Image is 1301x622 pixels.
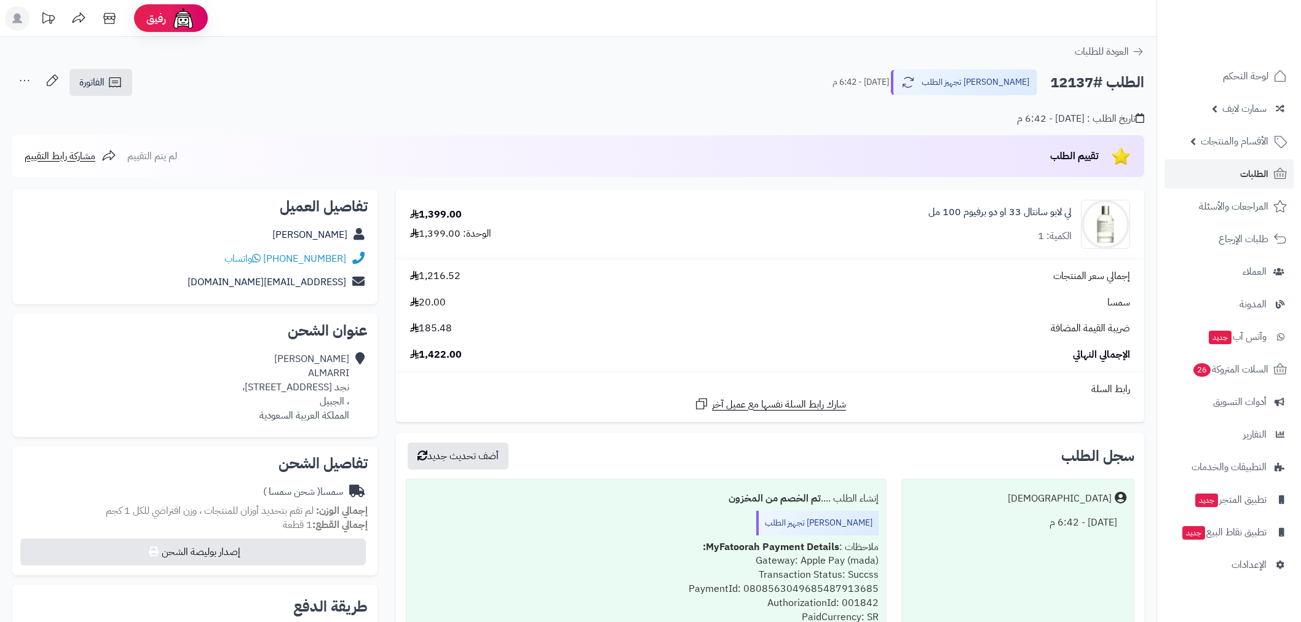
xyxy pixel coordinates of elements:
a: المراجعات والأسئلة [1165,192,1294,221]
a: الإعدادات [1165,550,1294,580]
span: المراجعات والأسئلة [1199,198,1268,215]
span: جديد [1182,526,1205,540]
div: [DEMOGRAPHIC_DATA] [1008,492,1112,506]
span: وآتس آب [1208,328,1267,345]
span: المدونة [1240,296,1267,313]
span: ( شحن سمسا ) [263,484,320,499]
a: وآتس آبجديد [1165,322,1294,352]
b: MyFatoorah Payment Details: [703,540,839,554]
div: [PERSON_NAME] ALMARRI نجد [STREET_ADDRESS]، ، الجبيل المملكة العربية السعودية [242,352,349,422]
span: أدوات التسويق [1213,393,1267,411]
h2: الطلب #12137 [1050,70,1144,95]
span: 20.00 [410,296,446,310]
span: جديد [1209,331,1232,344]
span: 1,216.52 [410,269,461,283]
img: 1656697823-539f4332-6964-41d6-beb2-2781841cba80.bf1976f269c4805fd030a5cf195c6e9f-90x90.jpeg [1082,200,1129,249]
div: رابط السلة [401,382,1139,396]
strong: إجمالي الوزن: [316,503,368,518]
button: إصدار بوليصة الشحن [20,538,366,565]
a: أدوات التسويق [1165,387,1294,417]
a: لوحة التحكم [1165,61,1294,91]
h2: طريقة الدفع [293,599,368,614]
span: الطلبات [1240,165,1268,183]
span: تطبيق نقاط البيع [1181,524,1267,541]
a: واتساب [224,251,261,266]
a: الطلبات [1165,159,1294,189]
a: شارك رابط السلة نفسها مع عميل آخر [694,396,846,412]
a: طلبات الإرجاع [1165,224,1294,254]
a: السلات المتروكة26 [1165,355,1294,384]
a: لي لابو سانتال 33 او دو برفيوم 100 مل [928,205,1072,219]
a: مشاركة رابط التقييم [25,149,116,163]
span: طلبات الإرجاع [1219,230,1268,248]
span: إجمالي سعر المنتجات [1053,269,1130,283]
a: [EMAIL_ADDRESS][DOMAIN_NAME] [188,275,346,289]
span: لم يتم التقييم [127,149,177,163]
a: الفاتورة [69,69,132,96]
h2: تفاصيل الشحن [22,456,368,471]
button: [PERSON_NAME] تجهيز الطلب [891,69,1037,95]
a: [PERSON_NAME] [272,227,347,242]
div: تاريخ الطلب : [DATE] - 6:42 م [1017,112,1144,126]
a: العودة للطلبات [1075,44,1144,59]
a: المدونة [1165,289,1294,319]
span: سمسا [1107,296,1130,310]
span: التطبيقات والخدمات [1192,459,1267,476]
span: السلات المتروكة [1192,361,1268,378]
div: إنشاء الطلب .... [414,487,879,511]
a: تحديثات المنصة [33,6,63,34]
a: تطبيق المتجرجديد [1165,485,1294,514]
div: الكمية: 1 [1038,229,1072,243]
span: جديد [1195,494,1218,507]
span: العودة للطلبات [1075,44,1129,59]
span: شارك رابط السلة نفسها مع عميل آخر [712,398,846,412]
span: 1,422.00 [410,348,462,362]
a: تطبيق نقاط البيعجديد [1165,518,1294,547]
h2: تفاصيل العميل [22,199,368,214]
span: 26 [1193,363,1211,377]
small: 1 قطعة [283,518,368,532]
div: [PERSON_NAME] تجهيز الطلب [756,511,879,535]
span: لم تقم بتحديد أوزان للمنتجات ، وزن افتراضي للكل 1 كجم [106,503,314,518]
span: رفيق [146,11,166,26]
span: الفاتورة [79,75,105,90]
small: [DATE] - 6:42 م [832,76,889,89]
span: سمارت لايف [1222,100,1267,117]
span: الإعدادات [1232,556,1267,573]
a: [PHONE_NUMBER] [263,251,346,266]
a: العملاء [1165,257,1294,286]
span: الإجمالي النهائي [1073,348,1130,362]
span: تقييم الطلب [1050,149,1099,163]
strong: إجمالي القطع: [312,518,368,532]
a: التقارير [1165,420,1294,449]
span: لوحة التحكم [1223,68,1268,85]
b: تم الخصم من المخزون [729,491,821,506]
span: العملاء [1243,263,1267,280]
div: الوحدة: 1,399.00 [410,227,491,241]
a: التطبيقات والخدمات [1165,452,1294,482]
span: الأقسام والمنتجات [1201,133,1268,150]
span: التقارير [1243,426,1267,443]
span: ضريبة القيمة المضافة [1051,321,1130,336]
span: مشاركة رابط التقييم [25,149,95,163]
span: تطبيق المتجر [1194,491,1267,508]
img: ai-face.png [171,6,196,31]
h3: سجل الطلب [1061,449,1134,463]
h2: عنوان الشحن [22,323,368,338]
div: 1,399.00 [410,208,462,222]
img: logo-2.png [1217,16,1289,42]
span: 185.48 [410,321,452,336]
div: سمسا [263,485,343,499]
button: أضف تحديث جديد [408,443,508,470]
div: [DATE] - 6:42 م [909,511,1126,535]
